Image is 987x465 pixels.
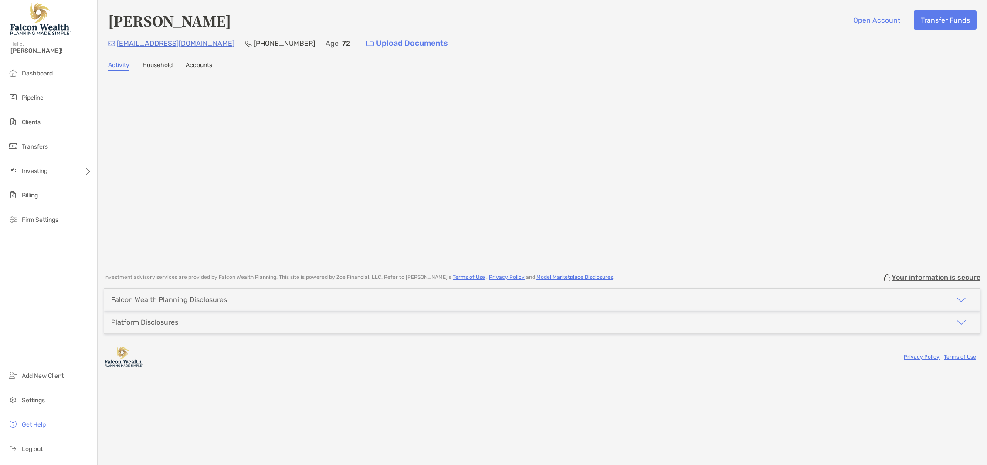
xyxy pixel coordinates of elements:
span: Log out [22,445,43,453]
span: Billing [22,192,38,199]
a: Activity [108,61,129,71]
span: Get Help [22,421,46,428]
span: Settings [22,397,45,404]
span: Clients [22,119,41,126]
p: [EMAIL_ADDRESS][DOMAIN_NAME] [117,38,234,49]
a: Accounts [186,61,212,71]
img: get-help icon [8,419,18,429]
img: transfers icon [8,141,18,151]
a: Terms of Use [453,274,485,280]
img: investing icon [8,165,18,176]
p: [PHONE_NUMBER] [254,38,315,49]
span: [PERSON_NAME]! [10,47,92,54]
span: Firm Settings [22,216,58,224]
img: Phone Icon [245,40,252,47]
span: Investing [22,167,47,175]
img: logout icon [8,443,18,454]
div: Falcon Wealth Planning Disclosures [111,295,227,304]
img: Email Icon [108,41,115,46]
span: Pipeline [22,94,44,102]
span: Add New Client [22,372,64,380]
img: icon arrow [956,317,967,328]
button: Transfer Funds [914,10,977,30]
span: Transfers [22,143,48,150]
img: firm-settings icon [8,214,18,224]
p: Investment advisory services are provided by Falcon Wealth Planning . This site is powered by Zoe... [104,274,614,281]
p: Your information is secure [892,273,980,282]
p: Age [326,38,339,49]
img: company logo [104,347,143,367]
button: Open Account [846,10,907,30]
img: pipeline icon [8,92,18,102]
img: add_new_client icon [8,370,18,380]
a: Model Marketplace Disclosures [536,274,613,280]
span: Dashboard [22,70,53,77]
p: 72 [342,38,350,49]
a: Upload Documents [361,34,454,53]
a: Privacy Policy [489,274,525,280]
a: Household [142,61,173,71]
img: icon arrow [956,295,967,305]
img: button icon [366,41,374,47]
img: Falcon Wealth Planning Logo [10,3,71,35]
div: Platform Disclosures [111,318,178,326]
img: clients icon [8,116,18,127]
a: Terms of Use [944,354,976,360]
h4: [PERSON_NAME] [108,10,231,31]
a: Privacy Policy [904,354,940,360]
img: billing icon [8,190,18,200]
img: dashboard icon [8,68,18,78]
img: settings icon [8,394,18,405]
